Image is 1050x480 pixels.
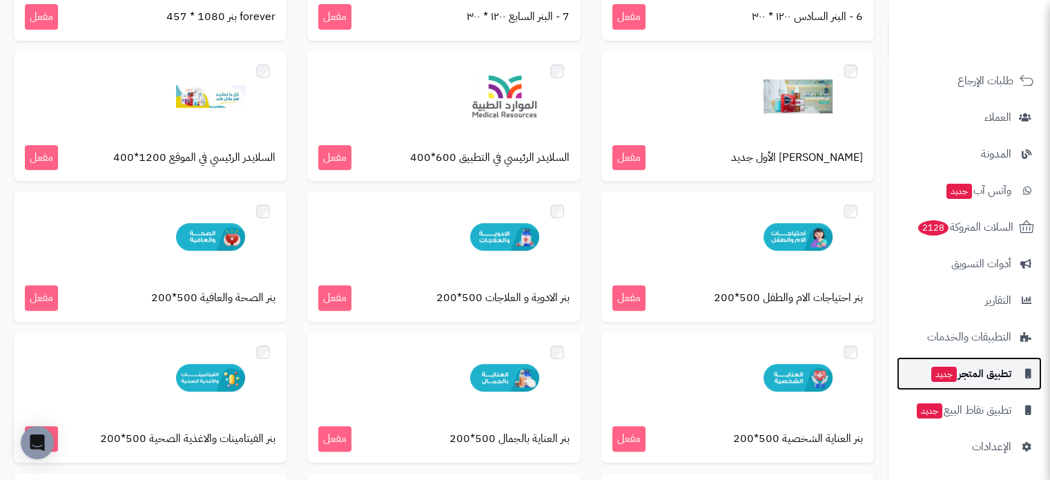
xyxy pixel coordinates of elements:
span: 7 - البنر السابع ١٢٠٠ * ٣٠٠ [467,9,570,25]
a: بنر الادوية و العلاجات 500*200 مفعل [307,191,580,322]
span: مفعل [25,4,58,30]
span: تطبيق نقاط البيع [915,401,1011,420]
span: السلايدر الرئيسي في التطبيق 600*400 [410,150,570,166]
span: جديد [917,403,942,419]
span: التقارير [985,291,1011,310]
span: بنر العناية بالجمال 500*200 [449,431,570,447]
a: بنر العناية الشخصية 500*200 مفعل [601,332,874,463]
span: مفعل [612,145,645,171]
a: أدوات التسويق [897,247,1042,280]
span: 6 - البنر السادس ١٢٠٠ * ٣٠٠ [752,9,863,25]
a: بنر احتياجات الام والطفل 500*200 مفعل [601,191,874,322]
span: بنر احتياجات الام والطفل 500*200 [714,290,863,306]
a: السلات المتروكة2128 [897,211,1042,244]
span: مفعل [318,426,351,452]
span: المدونة [981,144,1011,164]
span: جديد [946,184,972,199]
span: وآتس آب [945,181,1011,200]
a: المدونة [897,137,1042,171]
span: مفعل [318,285,351,311]
a: بنر الصحة والعافية 500*200 مفعل [14,191,286,322]
span: جديد [931,367,957,382]
a: التقارير [897,284,1042,317]
span: مفعل [612,4,645,30]
span: السلات المتروكة [917,218,1013,237]
a: الإعدادات [897,430,1042,463]
a: التطبيقات والخدمات [897,320,1042,354]
span: مفعل [318,145,351,171]
span: بنر الادوية و العلاجات 500*200 [436,290,570,306]
span: التطبيقات والخدمات [927,327,1011,347]
a: تطبيق نقاط البيعجديد [897,394,1042,427]
span: بنر العناية الشخصية 500*200 [733,431,863,447]
span: العملاء [984,108,1011,127]
span: مفعل [612,426,645,452]
a: بنر الفيتامينات والاغذية الصحية 500*200 مفعل [14,332,286,463]
div: Open Intercom Messenger [21,426,54,459]
span: بنر الصحة والعافية 500*200 [151,290,275,306]
a: بنر العناية بالجمال 500*200 مفعل [307,332,580,463]
span: forever بنر 1080 * 457 [166,9,275,25]
a: طلبات الإرجاع [897,64,1042,97]
span: طلبات الإرجاع [957,71,1013,90]
a: وآتس آبجديد [897,174,1042,207]
a: العملاء [897,101,1042,134]
span: مفعل [25,145,58,171]
span: تطبيق المتجر [930,364,1011,383]
span: مفعل [612,285,645,311]
span: السلايدر الرئيسي في الموقع 1200*400 [113,150,275,166]
span: الإعدادات [972,437,1011,457]
a: السلايدر الرئيسي في التطبيق 600*400 مفعل [307,51,580,182]
a: [PERSON_NAME] الأول جديد مفعل [601,51,874,182]
a: السلايدر الرئيسي في الموقع 1200*400 مفعل [14,51,286,182]
span: مفعل [25,285,58,311]
a: تطبيق المتجرجديد [897,357,1042,390]
span: أدوات التسويق [951,254,1011,273]
span: مفعل [318,4,351,30]
span: [PERSON_NAME] الأول جديد [731,150,863,166]
span: 2128 [918,220,949,236]
span: بنر الفيتامينات والاغذية الصحية 500*200 [100,431,275,447]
